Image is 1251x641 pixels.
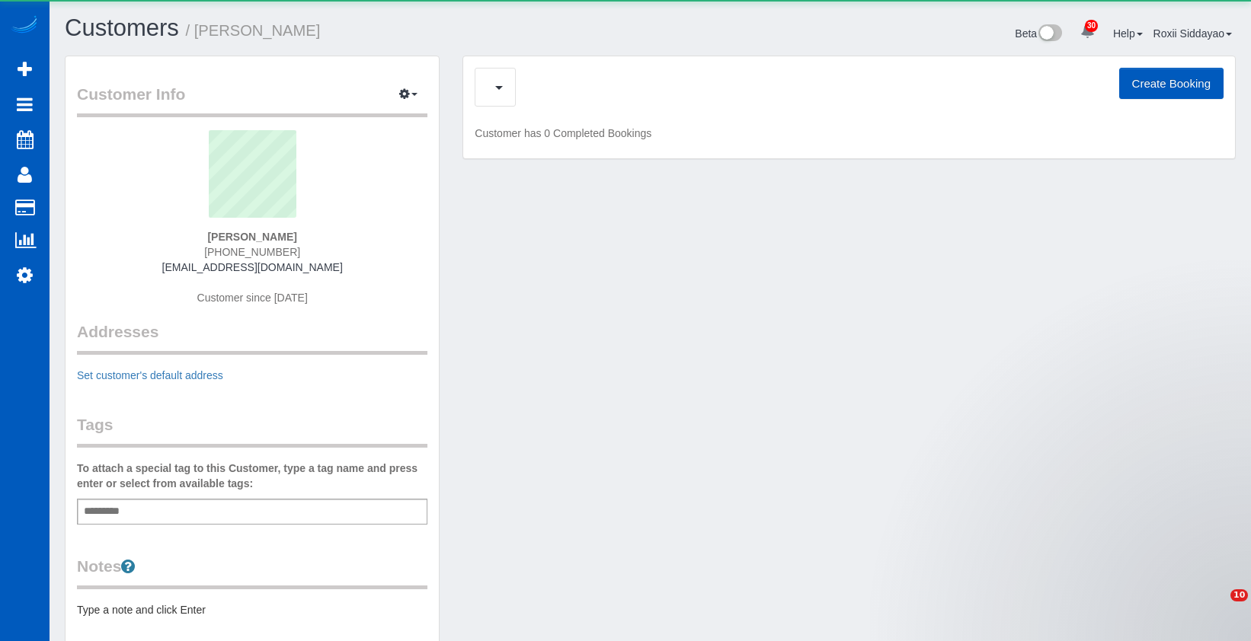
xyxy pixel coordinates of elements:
[77,369,223,381] a: Set customer's default address
[77,413,427,448] legend: Tags
[1230,589,1248,601] span: 10
[1073,15,1102,49] a: 30
[77,555,427,589] legend: Notes
[1113,27,1143,40] a: Help
[186,22,321,39] small: / [PERSON_NAME]
[197,292,308,304] span: Customer since [DATE]
[1153,27,1232,40] a: Roxii Siddayao
[162,261,343,273] a: [EMAIL_ADDRESS][DOMAIN_NAME]
[1119,68,1224,100] button: Create Booking
[77,461,427,491] label: To attach a special tag to this Customer, type a tag name and press enter or select from availabl...
[1015,27,1062,40] a: Beta
[204,246,300,258] span: [PHONE_NUMBER]
[77,83,427,117] legend: Customer Info
[475,126,1224,141] p: Customer has 0 Completed Bookings
[1085,20,1098,32] span: 30
[65,14,179,41] a: Customers
[1199,589,1236,626] iframe: Intercom live chat
[77,602,427,617] pre: Type a note and click Enter
[1037,24,1062,44] img: New interface
[207,231,296,243] strong: [PERSON_NAME]
[9,15,40,37] img: Automaid Logo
